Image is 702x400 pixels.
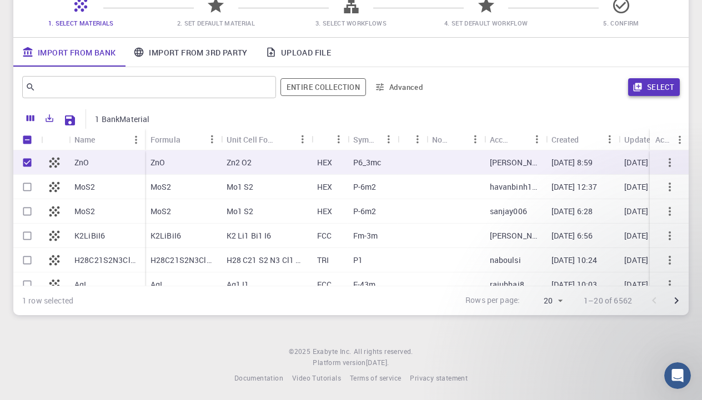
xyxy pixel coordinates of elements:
[353,230,378,241] p: Fm-3m
[74,157,89,168] p: ZnO
[579,130,597,148] button: Sort
[13,38,124,67] a: Import From Bank
[227,279,249,290] p: Ag1 I1
[650,129,689,150] div: Actions
[551,230,593,241] p: [DATE] 6:56
[432,129,449,150] div: Non-periodic
[74,181,96,193] p: MoS2
[655,129,671,150] div: Actions
[203,130,221,148] button: Menu
[353,206,377,217] p: P-6m2
[551,206,593,217] p: [DATE] 6:28
[465,295,520,307] p: Rows per page:
[315,19,387,27] span: 3. Select Workflows
[74,206,96,217] p: MoS2
[151,230,181,241] p: K2LiBiI6
[151,181,172,193] p: MoS2
[313,347,352,356] span: Exabyte Inc.
[664,362,691,389] iframe: Intercom live chat
[317,255,329,266] p: TRI
[624,206,670,217] p: [DATE] 06:28
[74,255,139,266] p: H28C21S2N3ClO9
[348,129,398,150] div: Symmetry
[444,19,528,27] span: 4. Set Default Workflow
[127,131,145,149] button: Menu
[350,373,401,382] span: Terms of service
[366,358,389,367] span: [DATE] .
[490,230,540,241] p: [PERSON_NAME]
[292,373,341,382] span: Video Tutorials
[317,181,332,193] p: HEX
[227,255,306,266] p: H28 C21 S2 N3 Cl1 O9
[624,129,655,150] div: Updated
[510,130,528,148] button: Sort
[74,279,86,290] p: AgI
[227,157,252,168] p: Zn2 O2
[353,181,377,193] p: P-6m2
[551,157,593,168] p: [DATE] 8:59
[292,373,341,384] a: Video Tutorials
[490,181,540,193] p: havanbinh123
[353,129,380,150] div: Symmetry
[330,130,348,148] button: Menu
[370,78,428,96] button: Advanced
[410,373,468,382] span: Privacy statement
[22,8,76,18] span: Assistance
[180,130,198,148] button: Sort
[280,78,366,96] span: Filter throughout whole library including sets (folders)
[624,255,670,266] p: [DATE] 10:24
[398,129,427,150] div: Tags
[317,157,332,168] p: HEX
[665,290,688,312] button: Go to next page
[353,157,382,168] p: P6_3mc
[151,279,162,290] p: AgI
[467,130,484,148] button: Menu
[551,129,579,150] div: Created
[59,109,81,131] button: Save Explorer Settings
[601,130,619,148] button: Menu
[313,357,365,368] span: Platform version
[48,19,114,27] span: 1. Select Materials
[484,129,546,150] div: Account
[22,295,73,306] div: 1 row selected
[234,373,283,382] span: Documentation
[177,19,255,27] span: 2. Set Default Material
[313,346,352,357] a: Exabyte Inc.
[490,157,540,168] p: [PERSON_NAME]
[427,129,484,150] div: Non-periodic
[350,373,401,384] a: Terms of service
[257,38,340,67] a: Upload File
[353,255,363,266] p: P1
[276,130,294,148] button: Sort
[380,130,398,148] button: Menu
[366,357,389,368] a: [DATE].
[410,373,468,384] a: Privacy statement
[551,255,598,266] p: [DATE] 10:24
[551,181,598,193] p: [DATE] 12:37
[628,78,680,96] button: Select
[227,230,272,241] p: K2 Li1 Bi1 I6
[551,279,598,290] p: [DATE] 10:03
[74,129,96,150] div: Name
[490,279,524,290] p: rajubhai8
[227,206,254,217] p: Mo1 S2
[546,129,619,150] div: Created
[317,279,332,290] p: FCC
[227,129,276,150] div: Unit Cell Formula
[124,38,256,67] a: Import From 3rd Party
[528,130,546,148] button: Menu
[280,78,366,96] button: Entire collection
[317,230,332,241] p: FCC
[151,157,165,168] p: ZnO
[409,130,427,148] button: Menu
[69,129,145,150] div: Name
[95,114,149,125] p: 1 BankMaterial
[96,131,113,149] button: Sort
[490,255,521,266] p: naboulsi
[151,255,215,266] p: H28C21S2N3ClO9
[603,19,639,27] span: 5. Confirm
[74,230,105,241] p: K2LiBiI6
[524,293,566,309] div: 20
[145,129,221,150] div: Formula
[624,230,670,241] p: [DATE] 18:56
